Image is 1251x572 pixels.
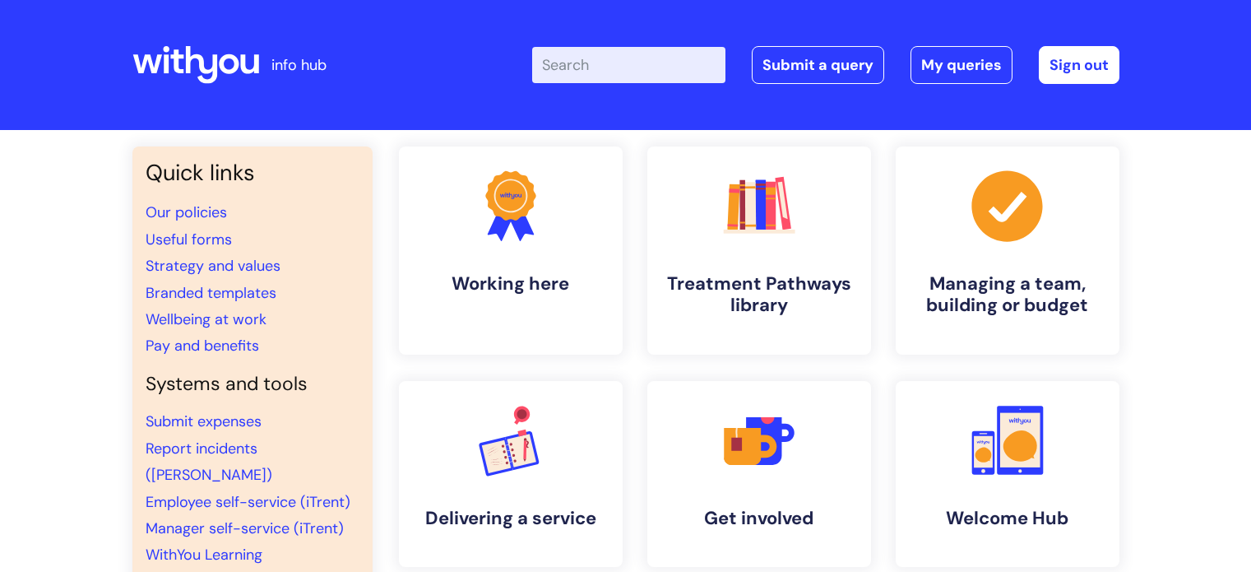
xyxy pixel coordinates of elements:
h3: Quick links [146,160,359,186]
h4: Welcome Hub [909,508,1106,529]
h4: Managing a team, building or budget [909,273,1106,317]
a: Welcome Hub [896,381,1119,567]
p: info hub [271,52,327,78]
a: Working here [399,146,623,355]
a: Wellbeing at work [146,309,266,329]
a: Manager self-service (iTrent) [146,519,344,538]
a: Sign out [1039,46,1119,84]
a: Useful forms [146,230,232,249]
a: Branded templates [146,283,276,303]
a: Treatment Pathways library [647,146,871,355]
h4: Systems and tools [146,373,359,396]
a: My queries [910,46,1012,84]
a: Employee self-service (iTrent) [146,492,350,512]
h4: Working here [412,273,609,295]
a: Submit a query [752,46,884,84]
a: Report incidents ([PERSON_NAME]) [146,439,272,485]
a: Pay and benefits [146,336,259,356]
input: Search [532,47,725,83]
a: Delivering a service [399,381,623,567]
a: Our policies [146,202,227,222]
a: WithYou Learning [146,545,262,565]
h4: Get involved [660,508,858,529]
h4: Delivering a service [412,508,609,529]
a: Get involved [647,381,871,567]
h4: Treatment Pathways library [660,273,858,317]
div: | - [532,46,1119,84]
a: Strategy and values [146,256,280,276]
a: Managing a team, building or budget [896,146,1119,355]
a: Submit expenses [146,412,262,431]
